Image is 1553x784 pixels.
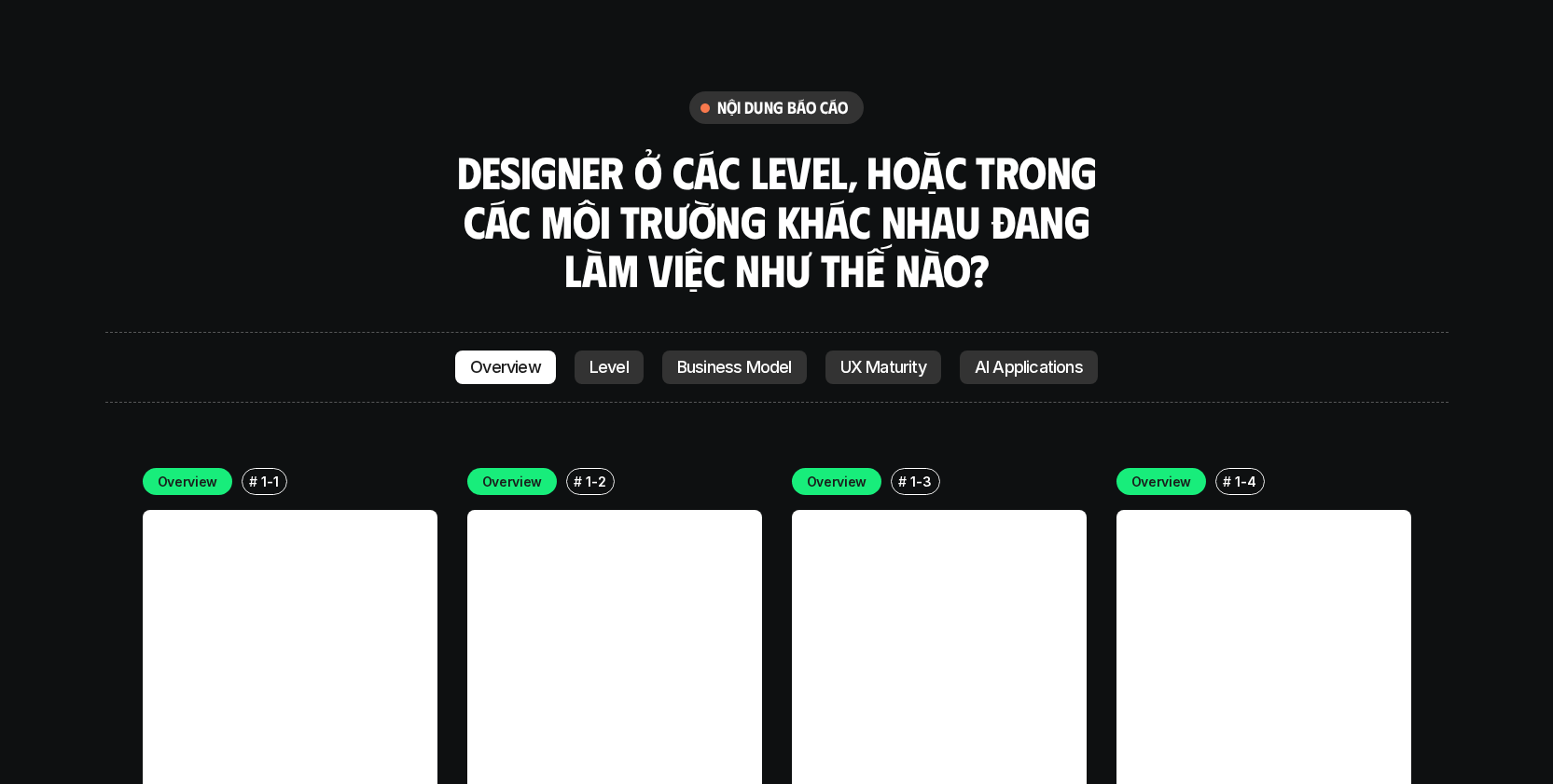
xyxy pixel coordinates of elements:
h6: # [574,475,582,488]
p: Level [589,358,629,377]
a: Overview [455,351,556,384]
h3: Designer ở các level, hoặc trong các môi trường khác nhau đang làm việc như thế nào? [451,147,1103,295]
a: UX Maturity [825,351,941,384]
p: Overview [807,472,867,491]
p: Overview [470,358,541,377]
p: Overview [1131,472,1192,491]
p: 1-3 [910,472,931,491]
p: 1-2 [586,472,605,491]
p: UX Maturity [840,358,926,377]
p: AI Applications [975,358,1083,377]
h6: nội dung báo cáo [717,97,849,118]
h6: # [249,475,257,488]
p: Business Model [677,358,792,377]
h6: # [1223,475,1231,488]
a: Business Model [662,351,807,384]
p: 1-4 [1235,472,1255,491]
h6: # [898,475,907,488]
p: 1-1 [261,472,278,491]
p: Overview [482,472,543,491]
p: Overview [158,472,218,491]
a: AI Applications [960,351,1098,384]
a: Level [575,351,644,384]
